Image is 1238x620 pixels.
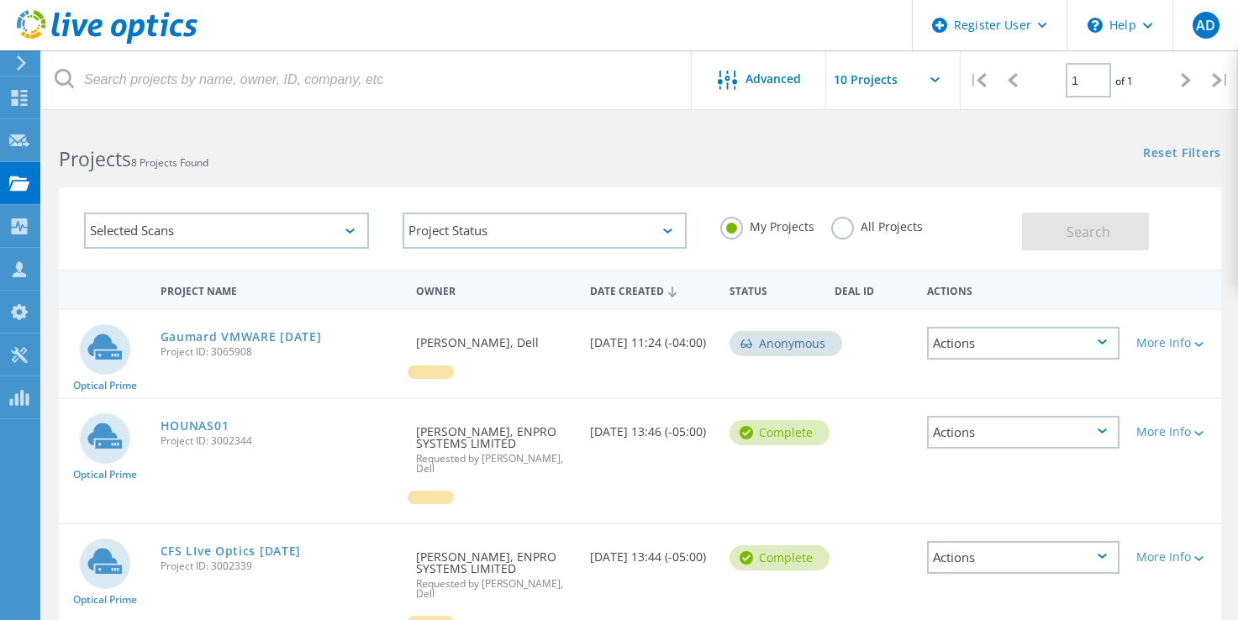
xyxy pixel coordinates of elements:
[961,50,995,110] div: |
[927,327,1119,360] div: Actions
[1143,147,1221,161] a: Reset Filters
[161,331,322,343] a: Gaumard VMWARE [DATE]
[582,399,721,454] div: [DATE] 13:46 (-05:00)
[403,213,687,249] div: Project Status
[152,274,408,305] div: Project Name
[1022,213,1149,250] button: Search
[161,347,399,357] span: Project ID: 3065908
[42,50,693,109] input: Search projects by name, owner, ID, company, etc
[84,213,369,249] div: Selected Scans
[416,579,573,599] span: Requested by [PERSON_NAME], Dell
[1088,18,1103,33] svg: \n
[582,274,721,306] div: Date Created
[161,420,229,432] a: HOUNAS01
[408,274,582,305] div: Owner
[73,595,137,605] span: Optical Prime
[408,524,582,616] div: [PERSON_NAME], ENPRO SYSTEMS LIMITED
[582,524,721,580] div: [DATE] 13:44 (-05:00)
[730,545,830,570] div: Complete
[59,145,131,172] b: Projects
[161,545,301,557] a: CFS LIve Optics [DATE]
[1136,426,1213,438] div: More Info
[416,454,573,474] span: Requested by [PERSON_NAME], Dell
[826,274,919,305] div: Deal Id
[730,331,842,356] div: Anonymous
[408,399,582,491] div: [PERSON_NAME], ENPRO SYSTEMS LIMITED
[927,416,1119,449] div: Actions
[1136,337,1213,349] div: More Info
[1204,50,1238,110] div: |
[831,217,923,233] label: All Projects
[161,436,399,446] span: Project ID: 3002344
[927,541,1119,574] div: Actions
[73,381,137,391] span: Optical Prime
[161,561,399,571] span: Project ID: 3002339
[720,217,814,233] label: My Projects
[721,274,825,305] div: Status
[131,155,208,170] span: 8 Projects Found
[408,310,582,365] div: [PERSON_NAME], Dell
[17,35,198,47] a: Live Optics Dashboard
[73,470,137,480] span: Optical Prime
[1115,74,1133,88] span: of 1
[730,420,830,445] div: Complete
[582,310,721,365] div: [DATE] 11:24 (-04:00)
[1067,223,1110,241] span: Search
[1136,551,1213,563] div: More Info
[1196,18,1215,32] span: AD
[745,73,801,85] span: Advanced
[919,274,1128,305] div: Actions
